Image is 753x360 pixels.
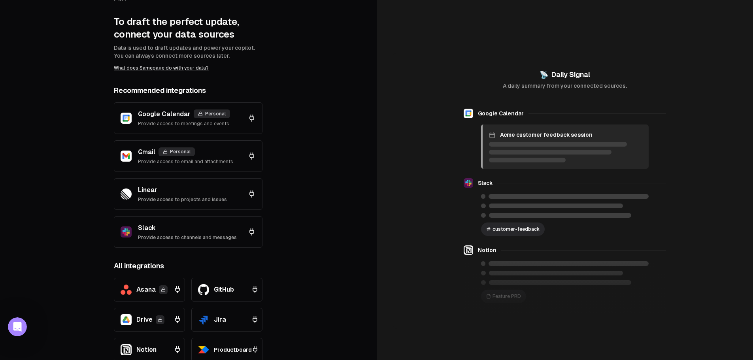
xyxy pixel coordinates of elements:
[114,140,262,172] button: GmailGmailPersonalProvide access to email and attachments
[464,178,473,188] img: Slack
[191,278,262,302] button: GitHubGitHub
[138,158,233,165] p: Provide access to email and attachments
[138,185,227,195] p: Linear
[503,82,627,90] p: A daily summary from your connected sources.
[214,285,234,294] span: GitHub
[114,44,262,60] p: Data is used to draft updates and power your copilot. You can always connect more sources later.
[489,131,642,139] div: Acme customer feedback session
[478,109,524,117] span: Google Calendar
[121,285,132,295] img: Asana
[121,151,132,162] img: Gmail
[121,314,132,325] img: Google Drive
[214,315,226,324] span: Jira
[464,245,473,255] img: Notion
[214,346,252,354] span: Productboard
[8,317,27,336] iframe: Intercom live chat
[481,222,545,236] div: customer-feedback
[464,109,473,118] img: Google Calendar
[114,65,209,71] a: What does Samepage do with your data?
[138,223,237,233] p: Slack
[114,178,262,210] button: LinearLinearProvide access to projects and issues
[503,69,627,80] h2: Daily Signal
[540,70,548,79] span: 📡
[121,344,132,355] img: Notion
[191,308,262,332] button: JiraJira
[481,290,526,303] div: Feature PRD
[114,278,185,302] button: AsanaAsana
[114,15,262,41] h1: To draft the perfect update, connect your data sources
[114,260,262,271] h2: All integrations
[136,315,153,324] span: Drive
[138,196,227,203] p: Provide access to projects and issues
[198,284,209,295] img: GitHub
[138,148,155,156] span: Gmail
[478,179,493,187] span: Slack
[136,285,156,294] span: Asana
[478,246,496,254] span: Notion
[194,109,230,118] div: Personal
[121,188,132,200] img: Linear
[121,113,132,124] img: Google Calendar
[198,344,209,355] img: Productboard
[114,85,262,96] h2: Recommended integrations
[198,314,209,325] img: Jira
[121,226,132,237] img: Slack
[136,345,157,354] span: Notion
[159,147,195,156] div: Personal
[114,216,262,248] button: SlackSlackProvide access to channels and messages
[138,234,237,241] p: Provide access to channels and messages
[138,121,230,127] p: Provide access to meetings and events
[138,110,191,118] span: Google Calendar
[114,102,262,134] button: Google CalendarGoogle CalendarPersonalProvide access to meetings and events
[114,308,185,332] button: Google DriveDrive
